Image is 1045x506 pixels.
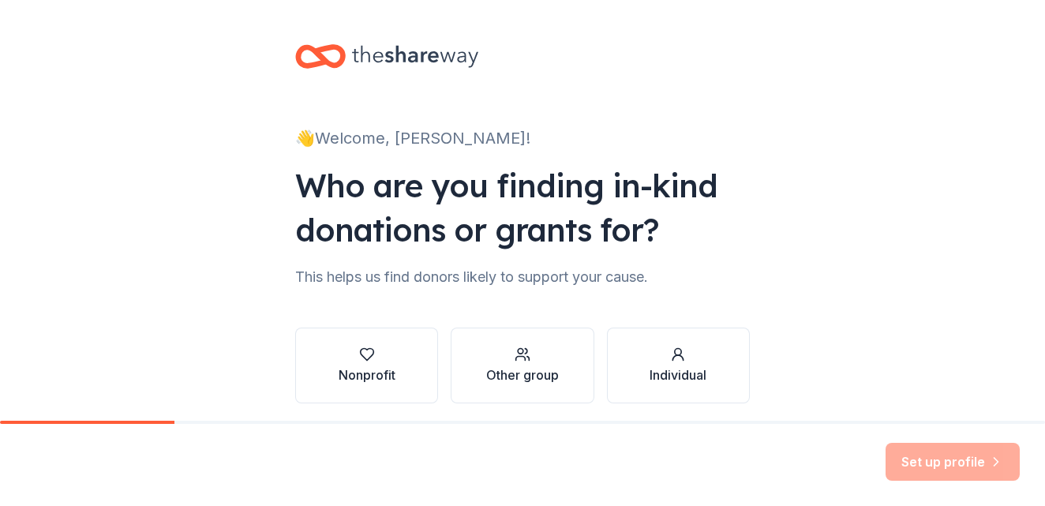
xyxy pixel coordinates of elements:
div: This helps us find donors likely to support your cause. [295,264,750,290]
div: Other group [486,365,559,384]
button: Nonprofit [295,328,438,403]
div: Who are you finding in-kind donations or grants for? [295,163,750,252]
div: 👋 Welcome, [PERSON_NAME]! [295,126,750,151]
button: Other group [451,328,594,403]
button: Individual [607,328,750,403]
div: Individual [650,365,706,384]
div: Nonprofit [339,365,395,384]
